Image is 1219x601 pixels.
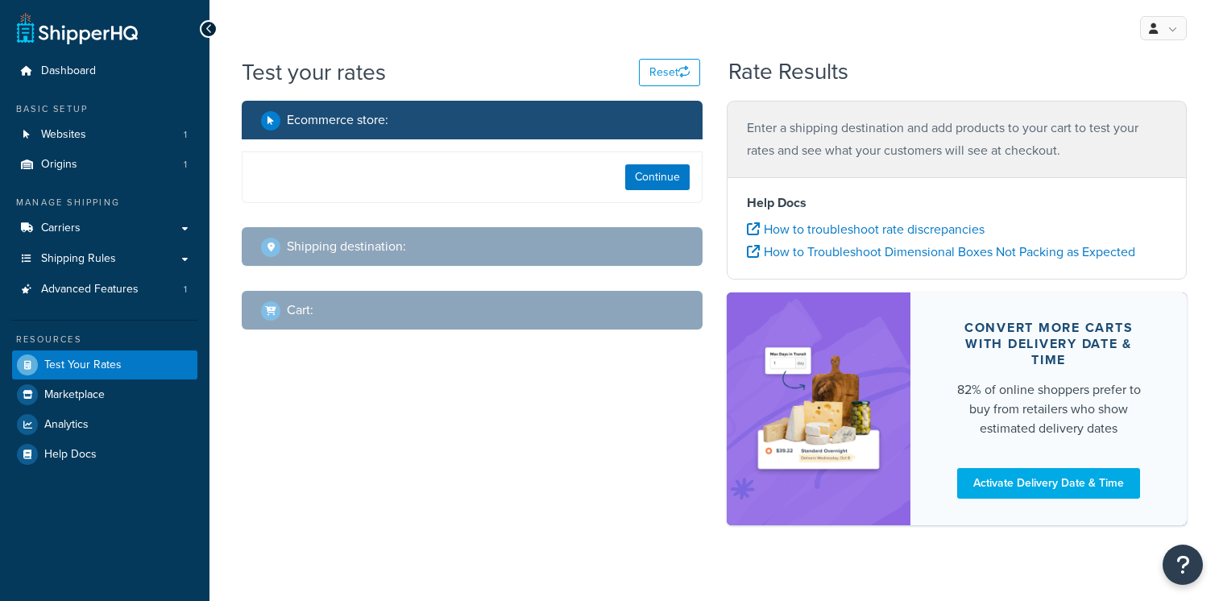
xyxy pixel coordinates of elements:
span: Carriers [41,222,81,235]
div: Manage Shipping [12,196,197,209]
img: feature-image-ddt-36eae7f7280da8017bfb280eaccd9c446f90b1fe08728e4019434db127062ab4.png [751,317,887,501]
a: Origins1 [12,150,197,180]
h2: Rate Results [728,60,848,85]
button: Reset [639,59,700,86]
a: Websites1 [12,120,197,150]
a: Help Docs [12,440,197,469]
span: Origins [41,158,77,172]
button: Open Resource Center [1163,545,1203,585]
h1: Test your rates [242,56,386,88]
div: Basic Setup [12,102,197,116]
a: Dashboard [12,56,197,86]
h2: Cart : [287,303,313,317]
a: Activate Delivery Date & Time [957,468,1140,499]
h2: Ecommerce store : [287,113,388,127]
button: Continue [625,164,690,190]
a: How to Troubleshoot Dimensional Boxes Not Packing as Expected [747,242,1135,261]
span: Dashboard [41,64,96,78]
h4: Help Docs [747,193,1167,213]
div: Convert more carts with delivery date & time [949,320,1148,368]
a: Marketplace [12,380,197,409]
a: Analytics [12,410,197,439]
a: Advanced Features1 [12,275,197,305]
span: Analytics [44,418,89,432]
p: Enter a shipping destination and add products to your cart to test your rates and see what your c... [747,117,1167,162]
span: Test Your Rates [44,359,122,372]
h2: Shipping destination : [287,239,406,254]
span: Shipping Rules [41,252,116,266]
div: 82% of online shoppers prefer to buy from retailers who show estimated delivery dates [949,380,1148,438]
a: Shipping Rules [12,244,197,274]
li: Advanced Features [12,275,197,305]
span: Advanced Features [41,283,139,296]
a: Test Your Rates [12,350,197,379]
a: Carriers [12,213,197,243]
span: Help Docs [44,448,97,462]
li: Websites [12,120,197,150]
span: 1 [184,283,187,296]
span: 1 [184,128,187,142]
span: Marketplace [44,388,105,402]
div: Resources [12,333,197,346]
li: Origins [12,150,197,180]
a: How to troubleshoot rate discrepancies [747,220,985,238]
span: Websites [41,128,86,142]
span: 1 [184,158,187,172]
